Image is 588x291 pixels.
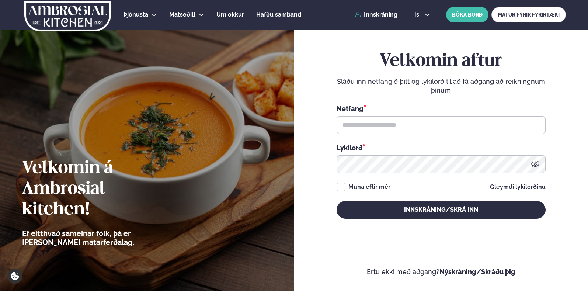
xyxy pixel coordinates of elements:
a: Hafðu samband [256,10,301,19]
span: Þjónusta [123,11,148,18]
span: Um okkur [216,11,244,18]
a: Þjónusta [123,10,148,19]
a: Innskráning [355,11,397,18]
span: Matseðill [169,11,195,18]
a: MATUR FYRIR FYRIRTÆKI [491,7,566,22]
a: Cookie settings [7,269,22,284]
div: Lykilorð [337,143,546,152]
a: Nýskráning/Skráðu þig [439,268,515,276]
span: is [414,12,421,18]
h2: Velkomin á Ambrosial kitchen! [22,158,175,220]
p: Ertu ekki með aðgang? [316,267,566,276]
button: is [408,12,436,18]
span: Hafðu samband [256,11,301,18]
h2: Velkomin aftur [337,51,546,72]
button: BÓKA BORÐ [446,7,488,22]
img: logo [24,1,112,31]
a: Matseðill [169,10,195,19]
a: Um okkur [216,10,244,19]
p: Sláðu inn netfangið þitt og lykilorð til að fá aðgang að reikningnum þínum [337,77,546,95]
button: Innskráning/Skrá inn [337,201,546,219]
p: Ef eitthvað sameinar fólk, þá er [PERSON_NAME] matarferðalag. [22,229,175,247]
div: Netfang [337,104,546,113]
a: Gleymdi lykilorðinu [490,184,546,190]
